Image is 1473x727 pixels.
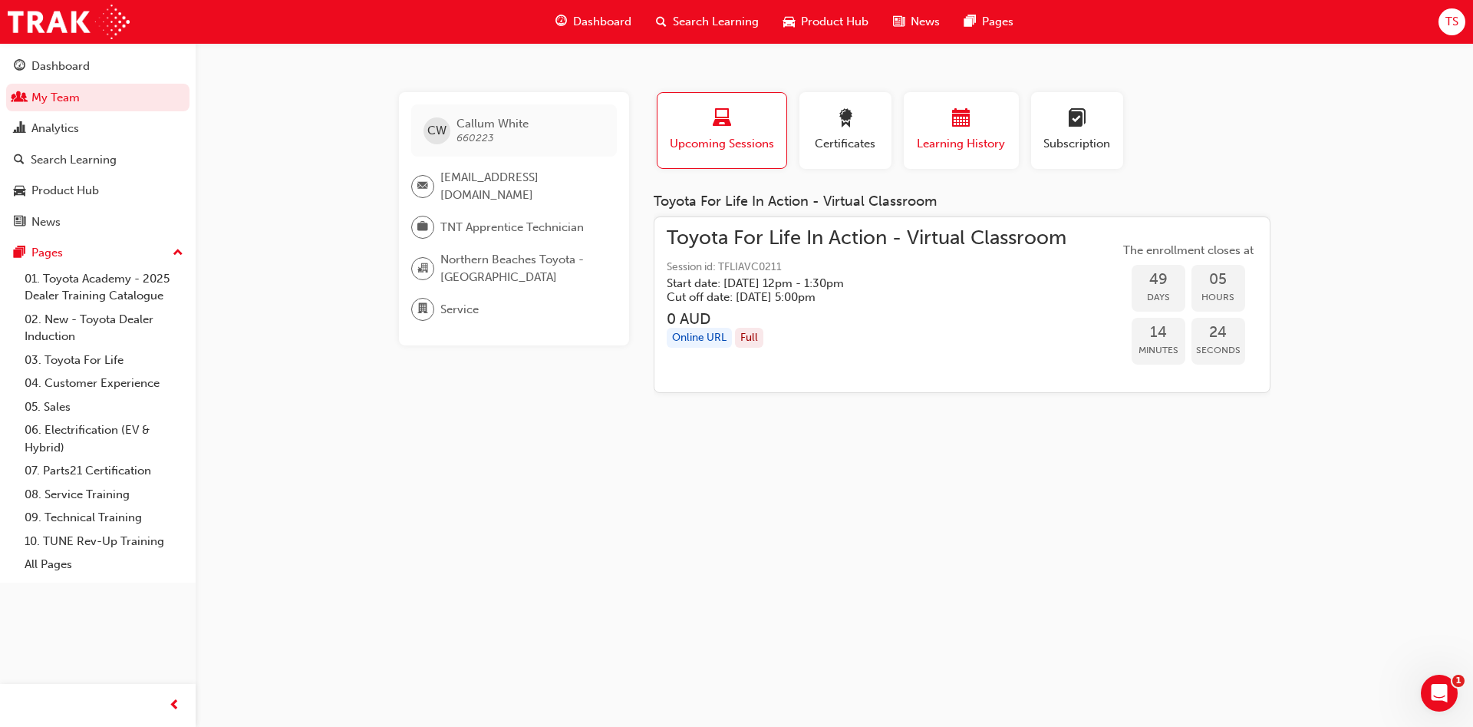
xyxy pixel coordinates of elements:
[31,151,117,169] div: Search Learning
[6,239,189,267] button: Pages
[6,114,189,143] a: Analytics
[18,372,189,395] a: 04. Customer Experience
[673,13,759,31] span: Search Learning
[669,135,775,153] span: Upcoming Sessions
[811,135,880,153] span: Certificates
[667,310,1066,328] h3: 0 AUD
[1119,242,1257,259] span: The enrollment closes at
[667,259,1066,276] span: Session id: TFLIAVC0211
[18,459,189,483] a: 07. Parts21 Certification
[667,290,1042,304] h5: Cut off date: [DATE] 5:00pm
[893,12,905,31] span: news-icon
[1438,8,1465,35] button: TS
[1132,342,1185,359] span: Minutes
[1068,109,1086,130] span: learningplan-icon
[952,6,1026,38] a: pages-iconPages
[667,230,1066,247] span: Toyota For Life In Action - Virtual Classroom
[6,146,189,174] a: Search Learning
[1132,289,1185,306] span: Days
[543,6,644,38] a: guage-iconDashboard
[801,13,868,31] span: Product Hub
[8,5,130,39] img: Trak
[173,243,183,263] span: up-icon
[427,122,447,140] span: CW
[14,184,25,198] span: car-icon
[6,177,189,205] a: Product Hub
[667,230,1257,381] a: Toyota For Life In Action - Virtual ClassroomSession id: TFLIAVC0211Start date: [DATE] 12pm - 1:3...
[417,217,428,237] span: briefcase-icon
[31,244,63,262] div: Pages
[18,267,189,308] a: 01. Toyota Academy - 2025 Dealer Training Catalogue
[417,177,428,197] span: email-icon
[654,193,1270,210] div: Toyota For Life In Action - Virtual Classroom
[667,276,1042,290] h5: Start date: [DATE] 12pm - 1:30pm
[14,91,25,105] span: people-icon
[881,6,952,38] a: news-iconNews
[1191,324,1245,342] span: 24
[644,6,771,38] a: search-iconSearch Learning
[1132,324,1185,342] span: 14
[964,12,976,31] span: pages-icon
[6,52,189,81] a: Dashboard
[18,418,189,459] a: 06. Electrification (EV & Hybrid)
[14,60,25,74] span: guage-icon
[18,483,189,507] a: 08. Service Training
[771,6,881,38] a: car-iconProduct Hub
[667,328,732,349] div: Online URL
[1191,289,1245,306] span: Hours
[417,299,428,319] span: department-icon
[982,13,1013,31] span: Pages
[440,219,584,236] span: TNT Apprentice Technician
[713,109,731,130] span: laptop-icon
[783,12,795,31] span: car-icon
[555,12,567,31] span: guage-icon
[1031,92,1123,169] button: Subscription
[1191,342,1245,359] span: Seconds
[1452,675,1465,687] span: 1
[169,696,180,715] span: prev-icon
[836,109,855,130] span: award-icon
[573,13,631,31] span: Dashboard
[799,92,891,169] button: Certificates
[14,246,25,260] span: pages-icon
[657,92,787,169] button: Upcoming Sessions
[904,92,1019,169] button: Learning History
[18,506,189,530] a: 09. Technical Training
[735,328,763,349] div: Full
[440,169,605,203] span: [EMAIL_ADDRESS][DOMAIN_NAME]
[31,182,99,200] div: Product Hub
[1421,675,1458,712] iframe: Intercom live chat
[31,58,90,75] div: Dashboard
[417,259,428,279] span: organisation-icon
[14,122,25,136] span: chart-icon
[1132,271,1185,289] span: 49
[14,154,25,167] span: search-icon
[440,251,605,286] span: Northern Beaches Toyota - [GEOGRAPHIC_DATA]
[1043,135,1112,153] span: Subscription
[915,135,1007,153] span: Learning History
[31,213,61,231] div: News
[6,84,189,112] a: My Team
[456,117,529,131] span: Callum White
[18,530,189,554] a: 10. TUNE Rev-Up Training
[18,308,189,349] a: 02. New - Toyota Dealer Induction
[18,349,189,372] a: 03. Toyota For Life
[18,395,189,419] a: 05. Sales
[911,13,940,31] span: News
[456,131,494,144] span: 660223
[1191,271,1245,289] span: 05
[656,12,667,31] span: search-icon
[6,49,189,239] button: DashboardMy TeamAnalyticsSearch LearningProduct HubNews
[6,208,189,236] a: News
[440,301,479,319] span: Service
[952,109,970,130] span: calendar-icon
[31,120,79,137] div: Analytics
[14,216,25,230] span: news-icon
[1445,13,1458,31] span: TS
[18,553,189,577] a: All Pages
